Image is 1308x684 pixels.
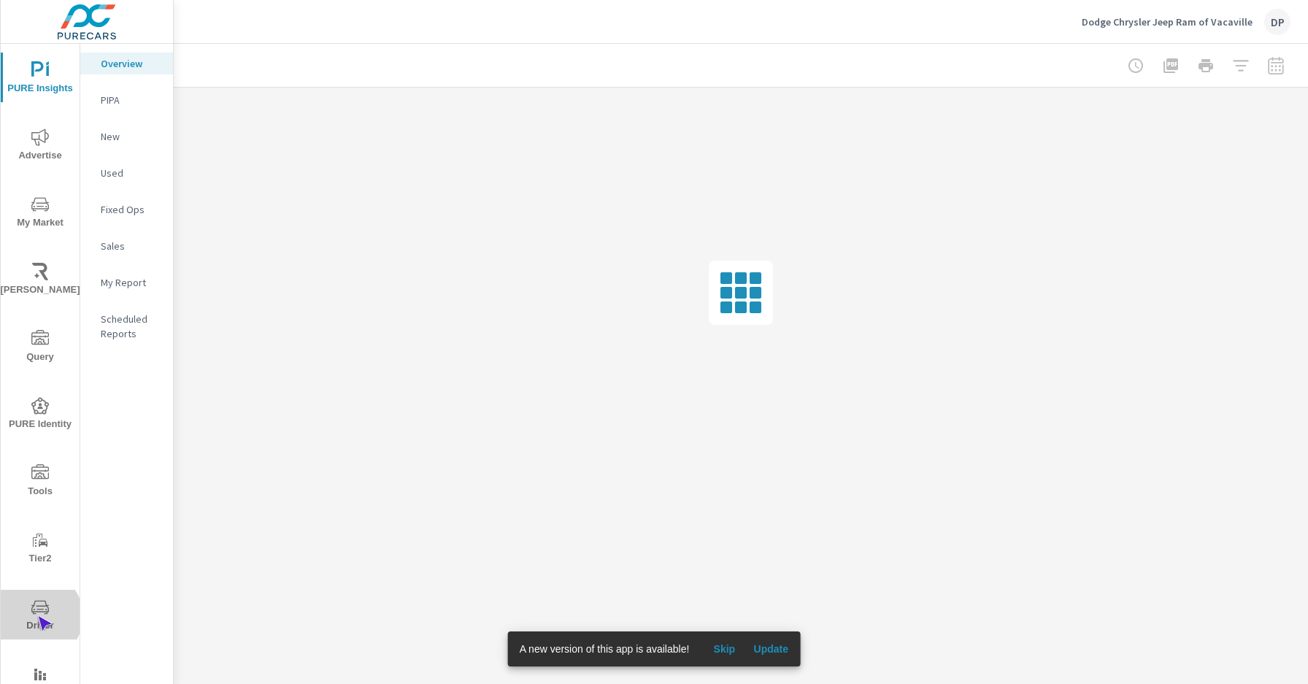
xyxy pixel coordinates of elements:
div: Scheduled Reports [80,308,173,345]
div: Fixed Ops [80,199,173,220]
div: My Report [80,272,173,293]
span: PURE Insights [5,61,75,97]
span: A new version of this app is available! [520,643,690,655]
span: My Market [5,196,75,231]
span: Update [753,642,788,656]
span: Query [5,330,75,366]
p: Scheduled Reports [101,312,161,341]
p: New [101,129,161,144]
p: Dodge Chrysler Jeep Ram of Vacaville [1082,15,1253,28]
button: Skip [701,637,747,661]
div: Overview [80,53,173,74]
div: New [80,126,173,147]
span: Tools [5,464,75,500]
div: Used [80,162,173,184]
p: Fixed Ops [101,202,161,217]
p: PIPA [101,93,161,107]
span: Driver [5,599,75,634]
div: DP [1264,9,1290,35]
span: Skip [707,642,742,656]
span: [PERSON_NAME] [5,263,75,299]
span: PURE Identity [5,397,75,433]
span: Tier2 [5,531,75,567]
span: Advertise [5,128,75,164]
p: Overview [101,56,161,71]
p: Sales [101,239,161,253]
div: Sales [80,235,173,257]
button: Update [747,637,794,661]
div: PIPA [80,89,173,111]
p: Used [101,166,161,180]
p: My Report [101,275,161,290]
